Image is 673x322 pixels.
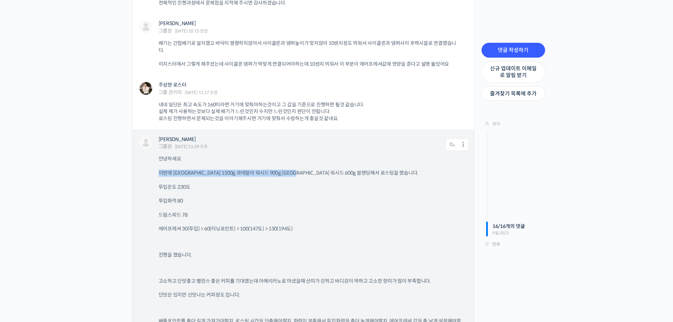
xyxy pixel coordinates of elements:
[159,144,172,149] div: 그룹원
[159,292,462,299] p: 단맛은 있지만 신맛나는 커피정도 입니다.
[485,239,500,249] a: 현재
[159,90,182,95] div: 그룹 관리자
[2,224,47,242] a: 홈
[159,101,462,122] p: 네네 일단은 최고 속도가 160이라면 거기에 맞춰야하는것이고 그 값을 기준으로 진행하면 될것 같습니다. 실제 제가 사용하는것보다 실제 배기가 느린것인지 수치만 느린것인지 판단...
[137,82,154,95] a: "주성현 로스터"님 프로필 보기
[137,136,154,149] a: "정재준"님 프로필 보기
[175,145,208,149] span: [DATE] 11:59 오후
[185,90,218,95] span: [DATE] 11:17 오전
[159,198,462,205] p: 투입화력 80
[159,226,462,233] p: 에어프레셔 30(투입) > 60(터닝포인트) > 100(147도) > 130(194도)
[109,235,118,240] span: 설정
[492,241,500,247] span: 현재
[159,20,196,27] a: [PERSON_NAME]
[65,235,73,241] span: 대화
[91,224,136,242] a: 설정
[485,119,545,129] a: 과거
[482,61,545,83] a: 신규 업데이트 이메일로 알림 받기
[47,224,91,242] a: 대화
[159,61,462,68] p: 이지스터에서 그렇게 해주셨는데 사이클론 댐퍼가 딱맞게 연결되어야하는데 10센치 띄워서 이 부분이 에어프레셔값에 영향을 준다고 설명 들었어요
[159,212,462,219] p: 드럼스피드 78
[159,278,462,285] p: 고소하고 단맛좋고 밸런스 좋은 커피를 기대했는데 아메리카노로 마셨을때 산미가 강하고 바디감이 약하고 고소한 향미가 많이 부족합니다.
[487,222,545,236] div: / 개의 댓글
[482,86,545,101] a: 즐겨찾기 목록에 추가
[159,170,462,177] p: 이번에 [GEOGRAPHIC_DATA] 1500g 과테말라 워시드 900g [GEOGRAPHIC_DATA] 워시드 600g 블랜딩해서 로스팅을 했습니다.
[492,223,498,229] span: 16
[482,43,545,58] a: 댓글 작성하기
[159,82,187,88] a: 주성현 로스터
[492,121,500,127] span: 과거
[159,28,172,33] div: 그룹원
[159,252,462,259] p: 진행을 했습니다.
[22,235,26,240] span: 홈
[159,136,196,142] a: [PERSON_NAME]
[137,21,154,33] a: "정재준"님 프로필 보기
[159,40,462,54] p: 배기는 간접배기로 설치했고 바닥이 평평하지않아서 사이클론과 댐퍼높이가 맞지않아 10센치정도 띄워서 사이클론과 댐퍼사이 후렉시블로 연결했습니다.
[500,223,506,229] span: 16
[175,29,208,33] span: [DATE] 10:15 오전
[159,156,462,163] p: 안녕하세요
[492,231,545,235] span: 9월 2025
[159,184,462,191] p: 투입온도 230도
